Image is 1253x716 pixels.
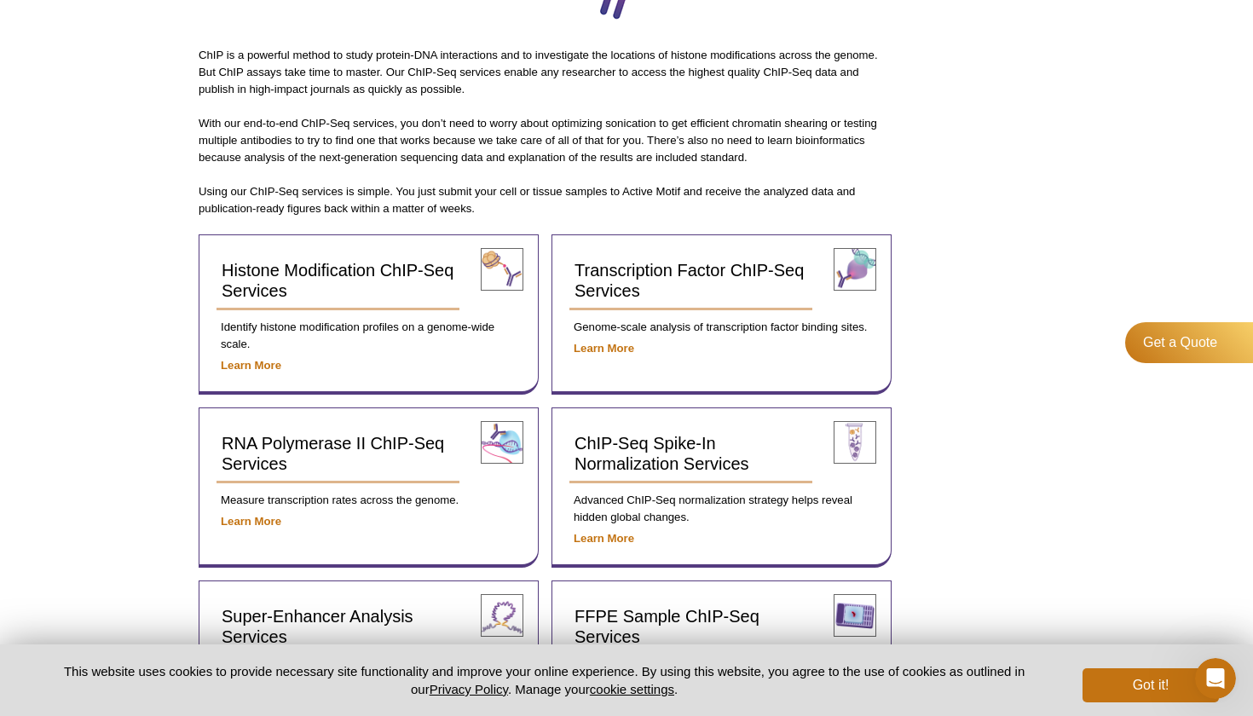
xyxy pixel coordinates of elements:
button: cookie settings [590,682,674,696]
img: FFPE ChIP-Seq [834,594,876,637]
span: ChIP-Seq Spike-In Normalization Services [575,434,749,473]
img: histone modification ChIP-Seq [481,248,523,291]
a: Learn More [221,515,281,528]
span: FFPE Sample ChIP-Seq Services [575,607,759,646]
p: Identify histone modification profiles on a genome-wide scale. [217,319,521,353]
button: Got it! [1083,668,1219,702]
span: Transcription Factor ChIP-Seq Services [575,261,804,300]
p: Using our ChIP-Seq services is simple. You just submit your cell or tissue samples to Active Moti... [199,183,892,217]
p: Genome-scale analysis of transcription factor binding sites. [569,319,874,336]
img: ChIP-Seq spike-in normalization [834,421,876,464]
p: Measure transcription rates across the genome. [217,492,521,509]
a: FFPE Sample ChIP-Seq Services [569,598,812,656]
a: Privacy Policy [430,682,508,696]
p: With our end-to-end ChIP-Seq services, you don’t need to worry about optimizing sonication to get... [199,115,892,166]
img: ChIP-Seq super-enhancer analysis [481,594,523,637]
a: Transcription Factor ChIP-Seq Services [569,252,812,310]
span: Histone Modification ChIP-Seq Services [222,261,453,300]
img: RNA pol II ChIP-Seq [481,421,523,464]
a: Get a Quote [1125,322,1253,363]
img: transcription factor ChIP-Seq [834,248,876,291]
a: ChIP-Seq Spike-In Normalization Services [569,425,812,483]
p: ChIP is a powerful method to study protein-DNA interactions and to investigate the locations of h... [199,47,892,98]
p: This website uses cookies to provide necessary site functionality and improve your online experie... [34,662,1054,698]
a: Learn More [221,359,281,372]
a: Histone Modification ChIP-Seq Services [217,252,459,310]
a: Super-Enhancer Analysis Services [217,598,459,656]
a: Learn More [574,342,634,355]
iframe: Intercom live chat [1195,658,1236,699]
a: RNA Polymerase II ChIP-Seq Services [217,425,459,483]
a: Learn More [574,532,634,545]
span: RNA Polymerase II ChIP-Seq Services [222,434,444,473]
p: Advanced ChIP-Seq normalization strategy helps reveal hidden global changes. [569,492,874,526]
span: Super-Enhancer Analysis Services [222,607,413,646]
